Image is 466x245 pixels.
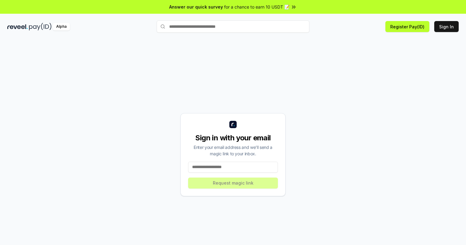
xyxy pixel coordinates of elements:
img: logo_small [229,121,237,128]
button: Sign In [434,21,459,32]
div: Sign in with your email [188,133,278,143]
img: reveel_dark [7,23,28,31]
div: Alpha [53,23,70,31]
div: Enter your email address and we’ll send a magic link to your inbox. [188,144,278,157]
img: pay_id [29,23,52,31]
span: for a chance to earn 10 USDT 📝 [224,4,289,10]
span: Answer our quick survey [169,4,223,10]
button: Register Pay(ID) [385,21,429,32]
